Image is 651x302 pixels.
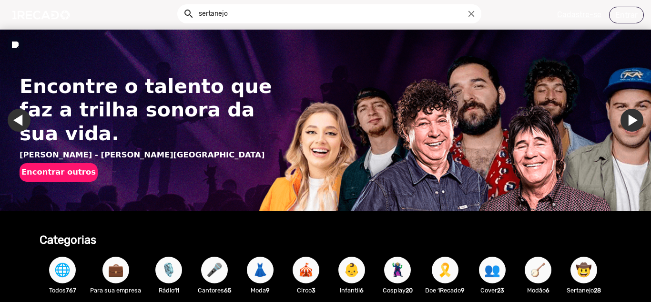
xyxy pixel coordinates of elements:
span: 🪕 [530,257,546,283]
p: Para sua empresa [90,286,141,295]
p: Infantil [334,286,370,295]
button: 🎙️ [155,257,182,283]
b: 3 [312,287,315,294]
button: 🪕 [525,257,551,283]
button: 💼 [102,257,129,283]
input: Pesquisar... [192,4,481,23]
u: Cadastre-se [557,10,601,19]
button: 🎤 [201,257,228,283]
button: 🦹🏼‍♀️ [384,257,411,283]
i: close [466,9,477,19]
p: Moda [242,286,278,295]
button: 👗 [247,257,274,283]
p: Doe 1Recado [425,286,465,295]
span: 🎗️ [437,257,453,283]
a: Ir para o último slide [8,109,31,132]
button: 🤠 [570,257,597,283]
p: Circo [288,286,324,295]
b: 767 [66,287,76,294]
span: 💼 [108,257,124,283]
button: Example home icon [180,5,196,21]
b: 11 [174,287,179,294]
button: 🌐 [49,257,76,283]
span: 👥 [484,257,500,283]
p: Todos [44,286,81,295]
b: 65 [224,287,232,294]
button: 👥 [479,257,506,283]
b: 23 [497,287,504,294]
p: Modão [520,286,556,295]
b: 9 [461,287,465,294]
span: 🎤 [206,257,223,283]
p: Cantores [196,286,233,295]
b: 28 [594,287,601,294]
b: 9 [266,287,270,294]
span: 🦹🏼‍♀️ [389,257,406,283]
b: 6 [546,287,549,294]
a: Ir para o próximo slide [620,109,643,132]
span: 👶 [344,257,360,283]
b: 6 [360,287,364,294]
button: 👶 [338,257,365,283]
button: 🎗️ [432,257,458,283]
b: Categorias [40,233,96,247]
p: Cosplay [379,286,416,295]
a: Entrar [609,7,644,23]
mat-icon: Example home icon [183,8,194,20]
p: Sertanejo [566,286,602,295]
span: 🌐 [54,257,71,283]
span: 🤠 [576,257,592,283]
b: 20 [406,287,413,294]
button: Encontrar outros [20,163,98,181]
p: [PERSON_NAME] - [PERSON_NAME][GEOGRAPHIC_DATA] [20,149,280,161]
span: 🎪 [298,257,314,283]
button: 🎪 [293,257,319,283]
span: 👗 [252,257,268,283]
h1: Encontre o talento que faz a trilha sonora da sua vida. [20,75,280,146]
span: 🎙️ [161,257,177,283]
p: Cover [474,286,510,295]
p: Rádio [151,286,187,295]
